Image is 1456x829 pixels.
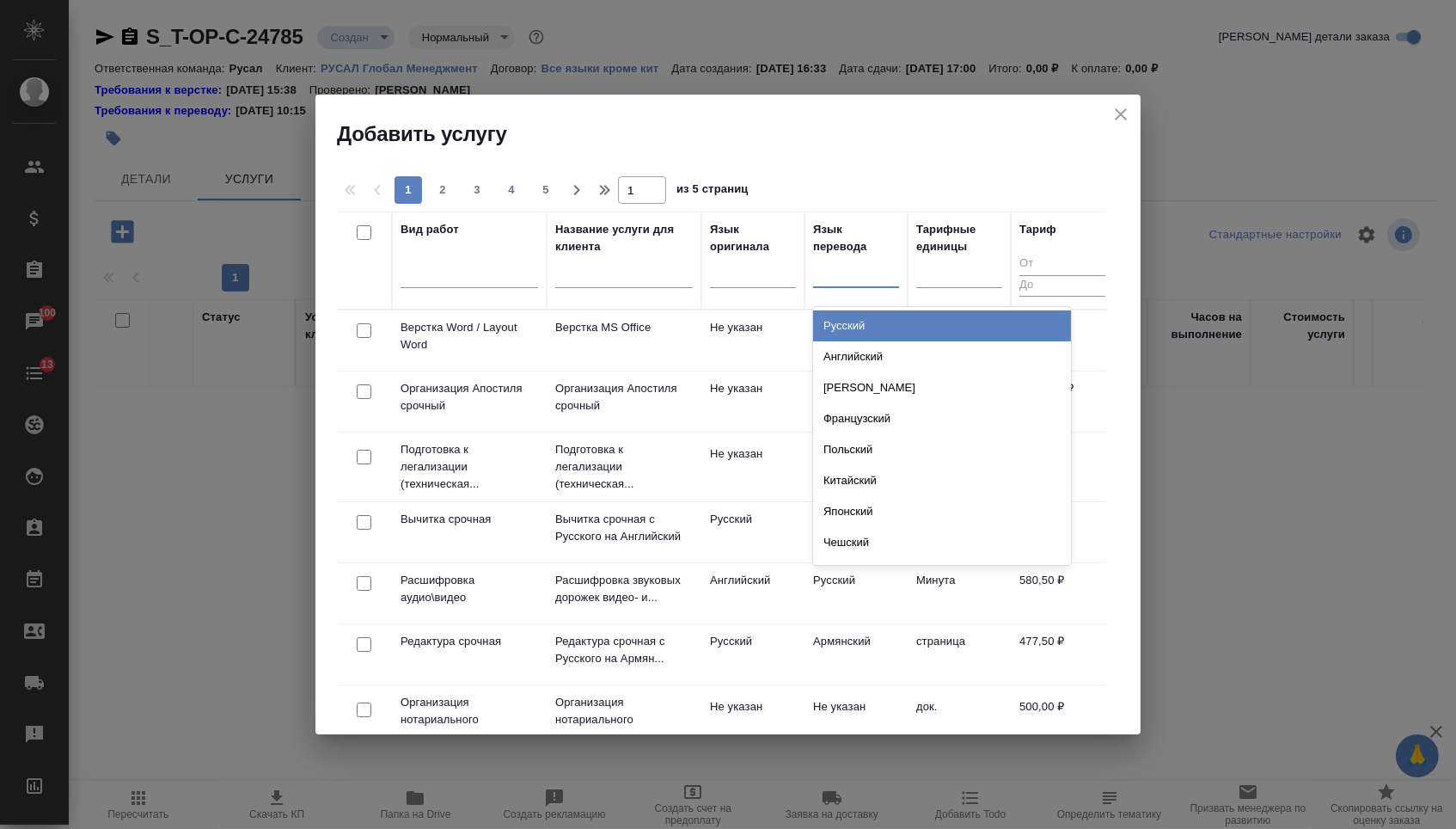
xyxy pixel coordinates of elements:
div: Китайский [813,465,1071,496]
div: Английский [813,341,1071,372]
p: Вычитка срочная с Русского на Английский [555,511,693,545]
td: 500,00 ₽ [1011,690,1114,750]
p: Редактура срочная [401,633,538,650]
span: 4 [498,181,525,199]
div: Польский [813,434,1071,465]
td: Русский [701,624,804,685]
td: Не указан [804,310,908,371]
p: Вычитка срочная [401,511,538,528]
div: Японский [813,496,1071,527]
div: Тарифные единицы [916,221,1002,255]
td: Не указан [701,372,804,432]
td: Не указан [701,437,804,497]
p: Верстка MS Office [555,319,693,336]
span: из 5 страниц [676,179,749,204]
p: Расшифровка аудио\видео [401,572,538,606]
p: Организация Апостиля срочный [401,380,538,414]
div: Название услуги для клиента [555,221,693,255]
p: Подготовка к легализации (техническая... [401,441,538,493]
p: Редактура срочная с Русского на Армян... [555,633,693,667]
button: close [1108,101,1134,127]
span: 3 [463,181,491,199]
p: Организация Апостиля срочный [555,380,693,414]
td: Английский [804,502,908,562]
input: От [1019,254,1105,275]
td: Минута [908,563,1011,623]
td: Не указан [701,310,804,371]
td: Английский [701,563,804,623]
td: Русский [701,502,804,562]
div: Сербский [813,558,1071,589]
p: Организация нотариального удостоверен... [401,694,538,746]
td: Не указан [804,437,908,497]
td: 477,50 ₽ [1011,624,1114,685]
td: док. [908,690,1011,750]
button: 4 [498,176,525,204]
div: Вид работ [401,221,459,238]
button: 2 [429,176,456,204]
p: Организация нотариального удостоверен... [555,694,693,746]
p: Верстка Word / Layout Word [401,319,538,353]
div: Французский [813,403,1071,434]
td: Русский [804,563,908,623]
p: Подготовка к легализации (техническая... [555,441,693,493]
td: Не указан [804,372,908,432]
td: 580,50 ₽ [1011,563,1114,623]
td: Армянский [804,624,908,685]
td: Не указан [701,690,804,750]
div: Чешский [813,527,1071,558]
input: До [1019,275,1105,297]
span: 2 [429,181,456,199]
h2: Добавить услугу [337,120,1141,148]
div: [PERSON_NAME] [813,372,1071,403]
div: Язык перевода [813,221,899,255]
div: Русский [813,310,1071,341]
span: 5 [532,181,560,199]
p: Расшифровка звуковых дорожек видео- и... [555,572,693,606]
div: Тариф [1019,221,1056,238]
div: Язык оригинала [710,221,796,255]
button: 3 [463,176,491,204]
td: Не указан [804,690,908,750]
td: страница [908,624,1011,685]
button: 5 [532,176,560,204]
